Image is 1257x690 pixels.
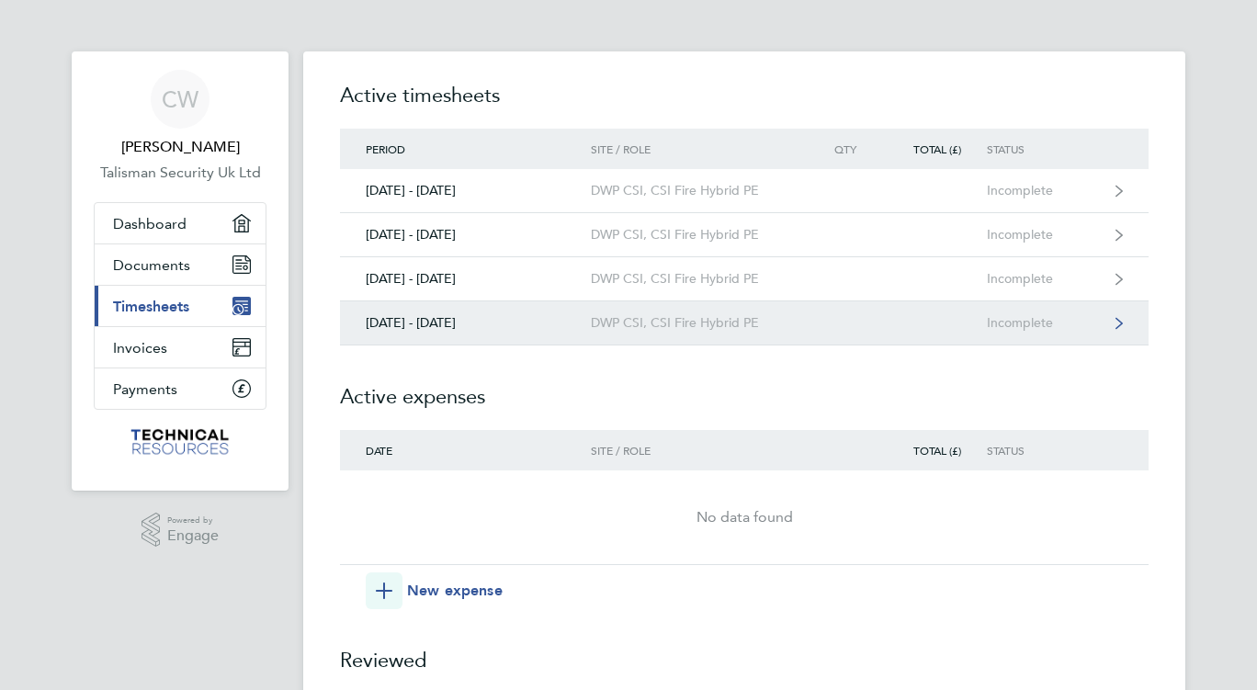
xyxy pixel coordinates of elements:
span: Dashboard [113,215,187,232]
span: Timesheets [113,298,189,315]
div: Status [987,142,1100,155]
a: Powered byEngage [142,513,220,548]
span: Period [366,141,405,156]
div: DWP CSI, CSI Fire Hybrid PE [591,315,801,331]
div: DWP CSI, CSI Fire Hybrid PE [591,183,801,198]
span: Documents [113,256,190,274]
div: [DATE] - [DATE] [340,315,591,331]
div: Total (£) [882,142,987,155]
a: Dashboard [95,203,266,243]
h2: Active expenses [340,345,1149,430]
span: New expense [407,580,503,602]
div: Site / Role [591,444,801,457]
div: No data found [340,506,1149,528]
nav: Main navigation [72,51,289,491]
a: Documents [95,244,266,285]
a: [DATE] - [DATE]DWP CSI, CSI Fire Hybrid PEIncomplete [340,213,1149,257]
div: Incomplete [987,183,1100,198]
a: [DATE] - [DATE]DWP CSI, CSI Fire Hybrid PEIncomplete [340,257,1149,301]
div: DWP CSI, CSI Fire Hybrid PE [591,271,801,287]
span: Engage [167,528,219,544]
div: Total (£) [882,444,987,457]
a: [DATE] - [DATE]DWP CSI, CSI Fire Hybrid PEIncomplete [340,169,1149,213]
span: Payments [113,380,177,398]
div: Site / Role [591,142,801,155]
div: Date [340,444,591,457]
a: Invoices [95,327,266,368]
div: Status [987,444,1100,457]
span: Invoices [113,339,167,356]
span: Chris Withey [94,136,266,158]
span: CW [162,87,198,111]
div: Qty [801,142,882,155]
a: [DATE] - [DATE]DWP CSI, CSI Fire Hybrid PEIncomplete [340,301,1149,345]
div: [DATE] - [DATE] [340,183,591,198]
div: Incomplete [987,271,1100,287]
button: New expense [366,572,503,609]
h2: Active timesheets [340,81,1149,129]
div: Incomplete [987,315,1100,331]
img: technicalresources-logo-retina.png [129,428,232,458]
div: Incomplete [987,227,1100,243]
a: Talisman Security Uk Ltd [94,162,266,184]
span: Powered by [167,513,219,528]
div: [DATE] - [DATE] [340,271,591,287]
a: Payments [95,368,266,409]
a: Timesheets [95,286,266,326]
a: CW[PERSON_NAME] [94,70,266,158]
div: DWP CSI, CSI Fire Hybrid PE [591,227,801,243]
div: [DATE] - [DATE] [340,227,591,243]
a: Go to home page [94,428,266,458]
